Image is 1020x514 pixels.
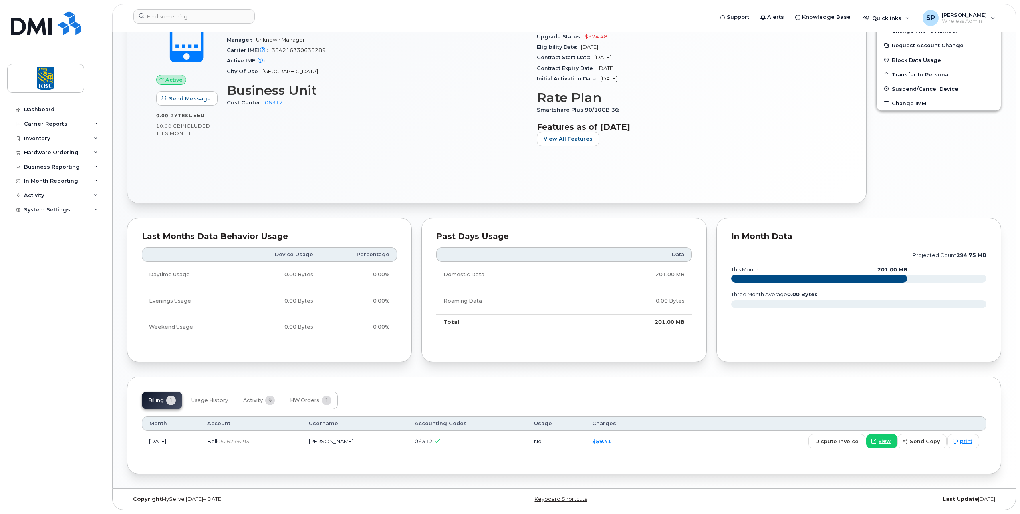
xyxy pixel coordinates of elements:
tr: Weekdays from 6:00pm to 8:00am [142,288,397,314]
td: 0.00 Bytes [236,314,321,340]
a: 06312 [265,100,283,106]
span: [PERSON_NAME][EMAIL_ADDRESS][DOMAIN_NAME] [246,26,381,32]
span: [DATE] [600,76,617,82]
span: Wireless Admin [942,18,987,24]
span: Unknown Manager [256,37,305,43]
div: MyServe [DATE]–[DATE] [127,496,418,502]
button: Send Message [156,91,218,106]
span: Suspend/Cancel Device [892,86,958,92]
button: Suspend/Cancel Device [877,82,1001,96]
tr: Friday from 6:00pm to Monday 8:00am [142,314,397,340]
td: 201.00 MB [578,262,692,288]
td: No [527,431,585,452]
button: send copy [897,434,947,448]
text: projected count [913,252,986,258]
th: Device Usage [236,247,321,262]
span: Carrier IMEI [227,47,272,53]
span: [PERSON_NAME] [942,12,987,18]
td: 0.00% [321,262,397,288]
td: 201.00 MB [578,314,692,329]
strong: Copyright [133,496,162,502]
span: View All Features [544,135,593,143]
div: Past Days Usage [436,233,691,241]
span: Activity [243,397,263,404]
td: Total [436,314,578,329]
td: 0.00 Bytes [236,262,321,288]
h3: Rate Plan [537,90,837,105]
span: Bell [207,438,217,444]
th: Account [200,416,301,431]
button: dispute invoice [808,434,865,448]
span: 06312 [415,438,433,444]
a: print [947,434,979,448]
span: [DATE] [597,65,615,71]
span: Smartshare Plus 90/10GB 36 [537,107,623,113]
span: Usage History [191,397,228,404]
div: Quicklinks [857,10,915,26]
th: Accounting Codes [407,416,527,431]
span: Manager [227,37,256,43]
strong: Last Update [943,496,978,502]
span: Contract Start Date [537,54,594,60]
span: [DATE] [594,54,611,60]
th: Username [302,416,407,431]
td: Roaming Data [436,288,578,314]
a: Keyboard Shortcuts [534,496,587,502]
span: [DATE] [581,44,598,50]
a: $59.41 [592,438,611,444]
span: $924.48 [585,34,607,40]
span: 10.00 GB [156,123,181,129]
span: Cost Center [227,100,265,106]
text: 201.00 MB [877,267,907,273]
button: View All Features [537,132,599,146]
td: 0.00 Bytes [236,288,321,314]
span: used [189,112,205,118]
a: view [866,434,897,448]
span: Contract Expiry Date [537,65,597,71]
span: 1 [322,396,331,405]
td: Domestic Data [436,262,578,288]
span: Alerts [767,13,784,21]
tspan: 0.00 Bytes [787,291,818,297]
span: Upgrade Status [537,34,585,40]
th: Data [578,247,692,262]
span: [GEOGRAPHIC_DATA] [262,68,318,74]
div: In Month Data [731,233,986,241]
span: Send Message [169,95,211,102]
h3: Features as of [DATE] [537,122,837,132]
th: Percentage [321,247,397,262]
td: Weekend Usage [142,314,236,340]
th: Month [142,416,200,431]
span: 0.00 Bytes [156,113,189,118]
span: 0526299293 [217,438,249,444]
span: send copy [910,438,940,445]
span: 354216330635289 [272,47,326,53]
text: this month [731,267,758,273]
span: — [269,58,274,64]
span: Active IMEI [227,58,269,64]
span: Knowledge Base [802,13,851,21]
span: view [879,438,891,445]
span: Initial Activation Date [537,76,600,82]
td: [DATE] [142,431,200,452]
td: Daytime Usage [142,262,236,288]
span: dispute invoice [815,438,859,445]
a: Support [714,9,755,25]
span: HW Orders [290,397,319,404]
span: print [960,438,972,445]
button: Block Data Usage [877,53,1001,67]
div: Savan Patel [917,10,1001,26]
td: 0.00 Bytes [578,288,692,314]
td: [PERSON_NAME] [302,431,407,452]
button: Change IMEI [877,96,1001,110]
button: Request Account Change [877,38,1001,52]
td: 0.00% [321,314,397,340]
span: Active [165,76,183,84]
span: City Of Use [227,68,262,74]
tspan: 294.75 MB [956,252,986,258]
div: Last Months Data Behavior Usage [142,233,397,241]
span: SP [926,13,935,23]
span: Quicklinks [872,15,901,21]
input: Find something... [133,9,255,24]
h3: Business Unit [227,83,527,98]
